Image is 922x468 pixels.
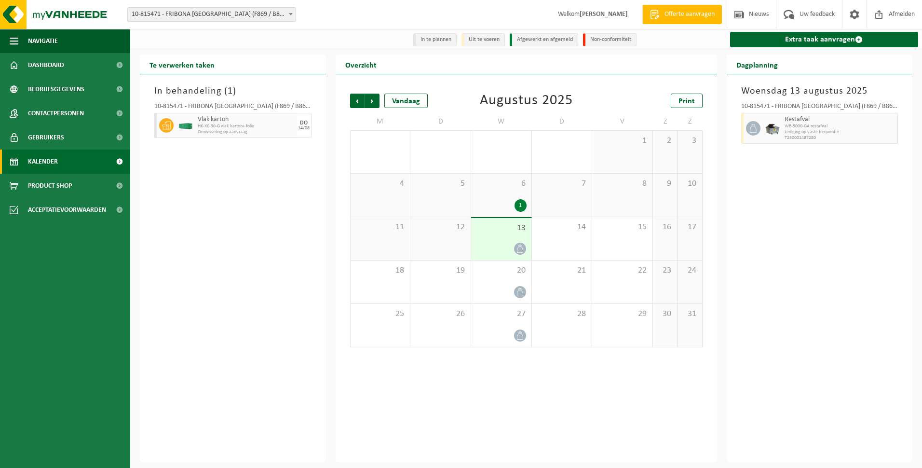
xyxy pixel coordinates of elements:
span: 31 [682,309,697,319]
span: 25 [355,309,406,319]
span: 10-815471 - FRIBONA NV (F869 / B869 / VE1070 / B869H) - OOSTKAMP [127,7,296,22]
span: Kalender [28,150,58,174]
li: In te plannen [413,33,457,46]
span: 29 [597,309,648,319]
span: Offerte aanvragen [662,10,717,19]
span: 8 [597,179,648,189]
span: 21 [537,265,587,276]
td: D [532,113,593,130]
span: Vlak karton [198,116,295,124]
a: Extra taak aanvragen [730,32,919,47]
span: 15 [597,222,648,233]
span: 11 [355,222,406,233]
li: Non-conformiteit [583,33,637,46]
div: 14/08 [298,126,310,131]
td: M [350,113,411,130]
span: Acceptatievoorwaarden [28,198,106,222]
span: Volgende [365,94,380,108]
h2: Overzicht [336,55,386,74]
div: 1 [515,199,527,212]
span: Lediging op vaste frequentie [785,129,895,135]
span: 30 [658,309,672,319]
span: 17 [682,222,697,233]
div: Augustus 2025 [480,94,573,108]
span: 6 [476,179,527,189]
span: 14 [537,222,587,233]
span: Omwisseling op aanvraag [198,129,295,135]
a: Offerte aanvragen [642,5,722,24]
span: 28 [537,309,587,319]
span: 4 [355,179,406,189]
span: 5 [415,179,466,189]
span: 10-815471 - FRIBONA NV (F869 / B869 / VE1070 / B869H) - OOSTKAMP [128,8,296,21]
span: 16 [658,222,672,233]
div: DO [300,120,308,126]
span: Contactpersonen [28,101,84,125]
h2: Te verwerken taken [140,55,224,74]
span: 10 [682,179,697,189]
span: 9 [658,179,672,189]
span: Product Shop [28,174,72,198]
span: 2 [658,136,672,146]
td: V [592,113,653,130]
h3: Woensdag 13 augustus 2025 [741,84,898,98]
span: 19 [415,265,466,276]
td: Z [678,113,702,130]
span: Gebruikers [28,125,64,150]
span: Dashboard [28,53,64,77]
span: Restafval [785,116,895,124]
h3: In behandeling ( ) [154,84,312,98]
span: 12 [415,222,466,233]
strong: [PERSON_NAME] [580,11,628,18]
a: Print [671,94,703,108]
img: HK-XC-30-GN-00 [178,122,193,129]
span: HK-XC-30-G vlak karton+ folie [198,124,295,129]
img: WB-5000-GAL-GY-01 [765,121,780,136]
span: 20 [476,265,527,276]
h2: Dagplanning [727,55,787,74]
td: W [471,113,532,130]
span: Navigatie [28,29,58,53]
span: Vorige [350,94,365,108]
span: Print [678,97,695,105]
span: 3 [682,136,697,146]
div: 10-815471 - FRIBONA [GEOGRAPHIC_DATA] (F869 / B869 / VE1070 / B869H) - OOSTKAMP [741,103,898,113]
span: WB-5000-GA restafval [785,124,895,129]
div: 10-815471 - FRIBONA [GEOGRAPHIC_DATA] (F869 / B869 / VE1070 / B869H) - OOSTKAMP [154,103,312,113]
span: 23 [658,265,672,276]
li: Uit te voeren [461,33,505,46]
td: Z [653,113,678,130]
span: 18 [355,265,406,276]
span: 24 [682,265,697,276]
span: 22 [597,265,648,276]
li: Afgewerkt en afgemeld [510,33,578,46]
span: T250001487280 [785,135,895,141]
div: Vandaag [384,94,428,108]
span: 13 [476,223,527,234]
span: 26 [415,309,466,319]
span: 7 [537,179,587,189]
span: Bedrijfsgegevens [28,77,84,101]
td: D [410,113,471,130]
span: 1 [597,136,648,146]
span: 1 [228,86,233,96]
span: 27 [476,309,527,319]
